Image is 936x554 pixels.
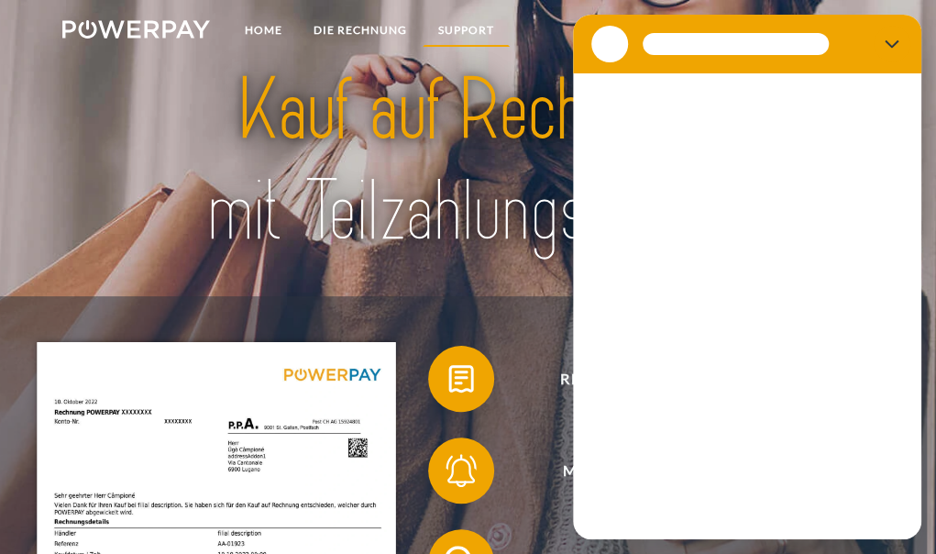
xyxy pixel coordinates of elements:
[573,15,921,539] iframe: Messaging-Fenster
[428,346,857,412] button: Rechnung erhalten?
[62,20,210,39] img: logo-powerpay-white.svg
[441,449,482,491] img: qb_bell.svg
[144,55,791,266] img: title-powerpay_de.svg
[229,14,298,47] a: Home
[298,14,423,47] a: DIE RECHNUNG
[404,342,881,415] a: Rechnung erhalten?
[428,438,857,504] button: Mahnung erhalten?
[441,358,482,399] img: qb_bill.svg
[779,14,836,47] a: agb
[423,14,510,47] a: SUPPORT
[404,434,881,507] a: Mahnung erhalten?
